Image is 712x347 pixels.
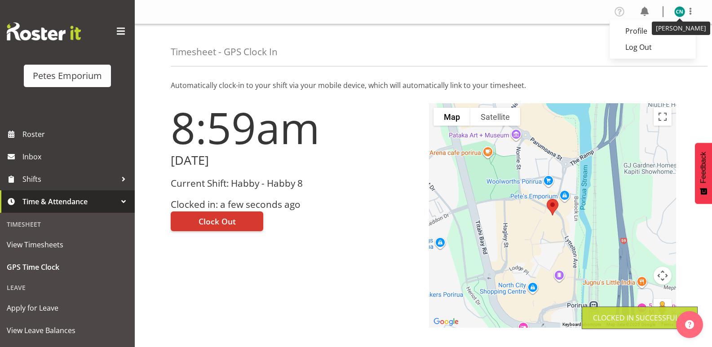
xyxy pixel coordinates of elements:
[593,312,686,323] div: Clocked in Successfully
[22,127,130,141] span: Roster
[470,108,520,126] button: Show satellite imagery
[610,39,696,55] a: Log Out
[2,233,133,256] a: View Timesheets
[22,150,130,163] span: Inbox
[610,23,696,39] a: Profile
[22,172,117,186] span: Shifts
[654,267,672,285] button: Map camera controls
[171,178,418,189] h3: Current Shift: Habby - Habby 8
[2,319,133,342] a: View Leave Balances
[7,324,128,337] span: View Leave Balances
[695,143,712,204] button: Feedback - Show survey
[562,321,601,328] button: Keyboard shortcuts
[674,6,685,17] img: christine-neville11214.jpg
[431,316,461,328] img: Google
[33,69,102,83] div: Petes Emporium
[2,278,133,297] div: Leave
[7,238,128,251] span: View Timesheets
[7,22,81,40] img: Rosterit website logo
[7,301,128,315] span: Apply for Leave
[171,103,418,152] h1: 8:59am
[7,260,128,274] span: GPS Time Clock
[2,297,133,319] a: Apply for Leave
[433,108,470,126] button: Show street map
[171,80,676,91] p: Automatically clock-in to your shift via your mobile device, which will automatically link to you...
[654,108,672,126] button: Toggle fullscreen view
[199,215,236,227] span: Clock Out
[699,152,708,183] span: Feedback
[431,316,461,328] a: Open this area in Google Maps (opens a new window)
[22,195,117,208] span: Time & Attendance
[654,299,672,317] button: Drag Pegman onto the map to open Street View
[2,256,133,278] a: GPS Time Clock
[171,199,418,210] h3: Clocked in: a few seconds ago
[171,47,278,57] h4: Timesheet - GPS Clock In
[685,320,694,329] img: help-xxl-2.png
[171,154,418,167] h2: [DATE]
[2,215,133,233] div: Timesheet
[171,211,263,231] button: Clock Out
